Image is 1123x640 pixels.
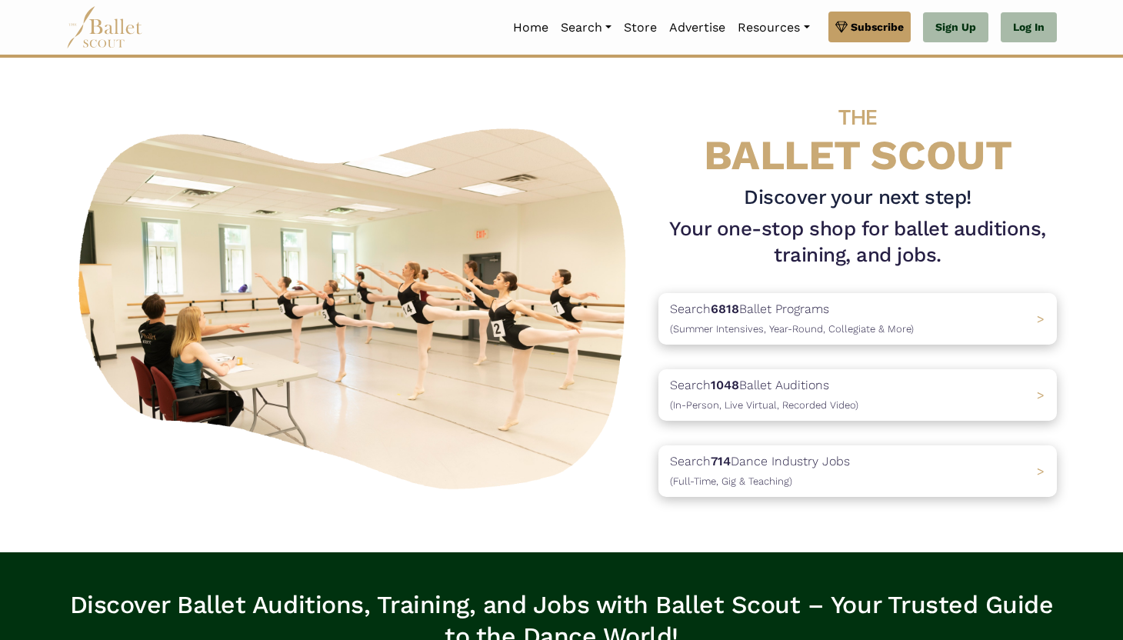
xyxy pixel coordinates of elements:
[618,12,663,44] a: Store
[658,185,1057,211] h3: Discover your next step!
[828,12,911,42] a: Subscribe
[923,12,988,43] a: Sign Up
[555,12,618,44] a: Search
[658,445,1057,497] a: Search714Dance Industry Jobs(Full-Time, Gig & Teaching) >
[670,452,850,491] p: Search Dance Industry Jobs
[1001,12,1057,43] a: Log In
[658,216,1057,268] h1: Your one-stop shop for ballet auditions, training, and jobs.
[658,369,1057,421] a: Search1048Ballet Auditions(In-Person, Live Virtual, Recorded Video) >
[851,18,904,35] span: Subscribe
[663,12,731,44] a: Advertise
[670,299,914,338] p: Search Ballet Programs
[835,18,848,35] img: gem.svg
[1037,312,1045,326] span: >
[1037,388,1045,402] span: >
[711,378,739,392] b: 1048
[670,375,858,415] p: Search Ballet Auditions
[507,12,555,44] a: Home
[711,454,731,468] b: 714
[670,475,792,487] span: (Full-Time, Gig & Teaching)
[670,399,858,411] span: (In-Person, Live Virtual, Recorded Video)
[658,88,1057,178] h4: BALLET SCOUT
[711,302,739,316] b: 6818
[1037,464,1045,478] span: >
[670,323,914,335] span: (Summer Intensives, Year-Round, Collegiate & More)
[66,112,646,498] img: A group of ballerinas talking to each other in a ballet studio
[658,293,1057,345] a: Search6818Ballet Programs(Summer Intensives, Year-Round, Collegiate & More)>
[731,12,815,44] a: Resources
[838,105,877,130] span: THE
